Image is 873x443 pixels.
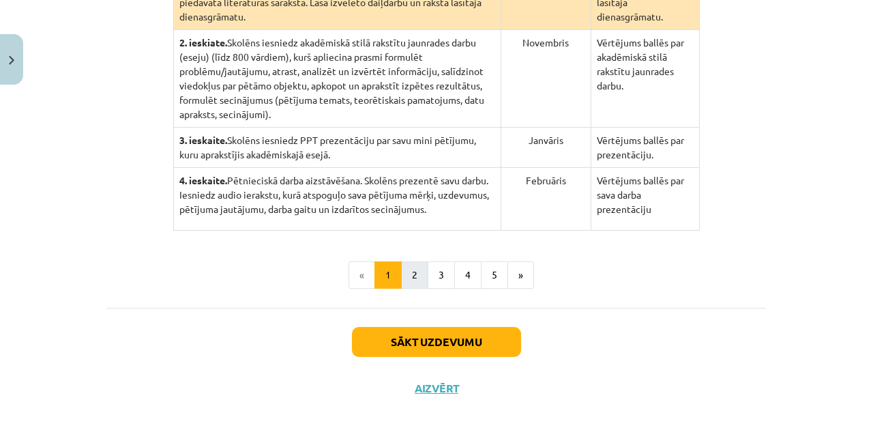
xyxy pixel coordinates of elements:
[591,30,699,128] td: Vērtējums ballēs par akadēmiskā stilā rakstītu jaunrades darbu.
[507,173,585,188] p: Februāris
[173,128,501,168] td: Skolēns iesniedz PPT prezentāciju par savu mini pētījumu, kuru aprakstījis akadēmiskajā esejā.
[501,128,591,168] td: Janvāris
[591,128,699,168] td: Vērtējums ballēs par prezentāciju.
[481,261,508,289] button: 5
[179,173,495,216] p: Pētnieciskā darba aizstāvēšana. Skolēns prezentē savu darbu. Iesniedz audio ierakstu, kurā atspog...
[501,30,591,128] td: Novembris
[374,261,402,289] button: 1
[401,261,428,289] button: 2
[454,261,482,289] button: 4
[107,261,766,289] nav: Page navigation example
[428,261,455,289] button: 3
[411,382,462,395] button: Aizvērt
[179,36,227,48] strong: 2. ieskiate.
[507,261,534,289] button: »
[591,168,699,231] td: Vērtējums ballēs par sava darba prezentāciju
[179,174,227,186] strong: 4. ieskaite.
[9,56,14,65] img: icon-close-lesson-0947bae3869378f0d4975bcd49f059093ad1ed9edebbc8119c70593378902aed.svg
[173,30,501,128] td: Skolēns iesniedz akadēmiskā stilā rakstītu jaunrades darbu (eseju) (līdz 800 vārdiem), kurš aplie...
[352,327,521,357] button: Sākt uzdevumu
[179,134,227,146] strong: 3. ieskaite.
